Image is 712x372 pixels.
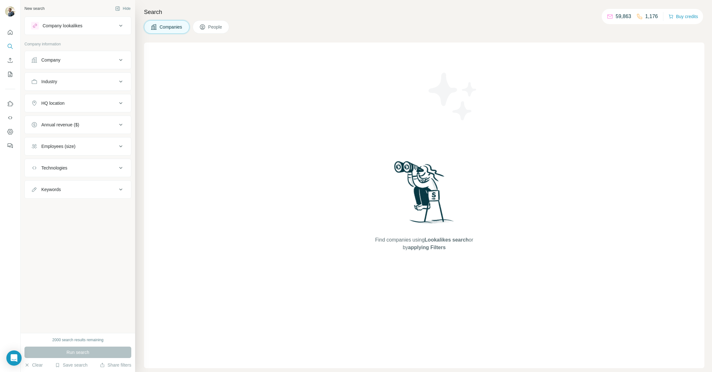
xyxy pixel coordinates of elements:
[25,96,131,111] button: HQ location
[41,100,65,106] div: HQ location
[25,160,131,176] button: Technologies
[25,139,131,154] button: Employees (size)
[25,74,131,89] button: Industry
[25,52,131,68] button: Company
[160,24,183,30] span: Companies
[645,13,658,20] p: 1,176
[41,165,67,171] div: Technologies
[5,55,15,66] button: Enrich CSV
[52,337,104,343] div: 2000 search results remaining
[5,98,15,110] button: Use Surfe on LinkedIn
[208,24,223,30] span: People
[55,362,87,368] button: Save search
[144,8,704,17] h4: Search
[24,6,44,11] div: New search
[24,362,43,368] button: Clear
[5,126,15,137] button: Dashboard
[616,13,631,20] p: 59,863
[24,41,131,47] p: Company information
[111,4,135,13] button: Hide
[408,245,446,250] span: applying Filters
[5,41,15,52] button: Search
[425,237,469,242] span: Lookalikes search
[41,186,61,193] div: Keywords
[391,159,457,230] img: Surfe Illustration - Woman searching with binoculars
[668,12,698,21] button: Buy credits
[41,57,60,63] div: Company
[25,182,131,197] button: Keywords
[100,362,131,368] button: Share filters
[5,140,15,151] button: Feedback
[25,117,131,132] button: Annual revenue ($)
[43,23,82,29] div: Company lookalikes
[5,6,15,17] img: Avatar
[41,78,57,85] div: Industry
[373,236,475,251] span: Find companies using or by
[424,68,482,125] img: Surfe Illustration - Stars
[5,69,15,80] button: My lists
[5,27,15,38] button: Quick start
[41,122,79,128] div: Annual revenue ($)
[6,350,22,366] div: Open Intercom Messenger
[5,112,15,123] button: Use Surfe API
[41,143,75,149] div: Employees (size)
[25,18,131,33] button: Company lookalikes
